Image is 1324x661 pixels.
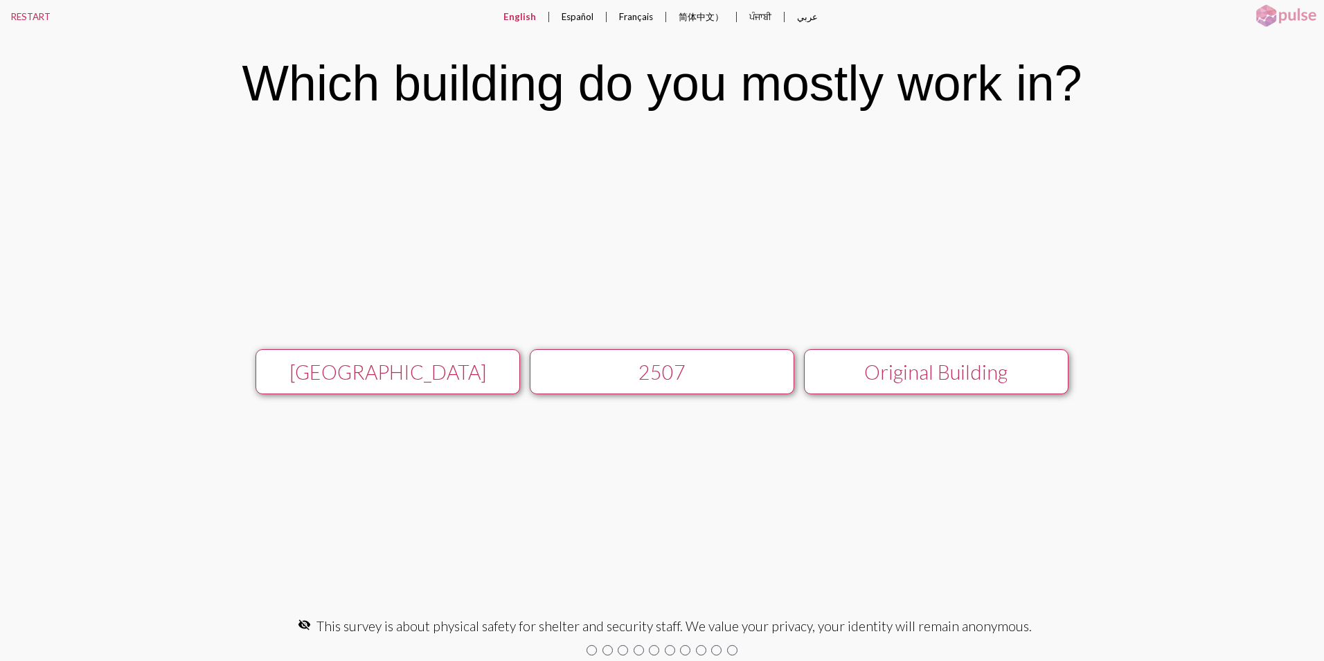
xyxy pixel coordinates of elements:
div: 2507 [544,360,780,384]
button: Original Building [804,349,1068,394]
div: [GEOGRAPHIC_DATA] [269,360,506,384]
button: 2507 [530,349,794,394]
div: Which building do you mostly work in? [242,55,1082,112]
button: [GEOGRAPHIC_DATA] [256,349,520,394]
img: pulsehorizontalsmall.png [1251,3,1321,28]
div: Original Building [818,360,1054,384]
mat-icon: visibility_off [298,618,311,631]
span: This survey is about physical safety for shelter and security staff. We value your privacy, your ... [316,618,1032,634]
